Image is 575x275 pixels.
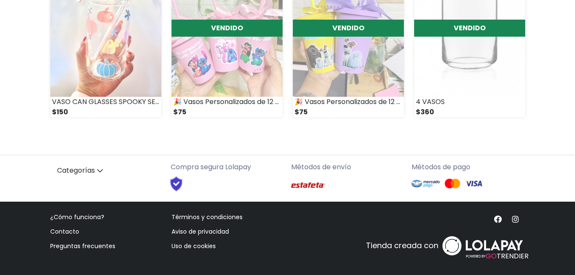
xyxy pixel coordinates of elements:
[172,242,216,250] a: Uso de cookies
[172,97,283,107] div: 🎉 Vasos Personalizados de 12 oz – ¡A tu gusto y color favorito! 🌈✨
[50,242,115,250] a: Preguntas frecuentes
[172,20,283,37] div: VENDIDO
[486,251,497,261] span: GO
[414,97,525,107] div: 4 VASOS
[366,240,438,251] p: Tienda creada con
[172,213,243,221] a: Términos y condiciones
[293,20,404,37] div: VENDIDO
[172,227,229,236] a: Aviso de privacidad
[414,20,525,37] div: VENDIDO
[50,162,164,179] a: Categorías
[50,227,79,236] a: Contacto
[412,176,440,192] img: Mercado Pago Logo
[293,97,404,107] div: 🎉 Vasos Personalizados de 12 oz – ¡Con la temática que tú elijas! 🎨
[291,176,325,195] img: Estafeta Logo
[162,176,191,192] img: Shield Logo
[171,162,284,172] p: Compra segura Lolapay
[414,107,525,117] div: $360
[412,162,525,172] p: Métodos de pago
[172,107,283,117] div: $75
[50,213,104,221] a: ¿Cómo funciona?
[440,229,525,262] a: POWERED BYGOTRENDIER
[465,178,482,189] img: Visa Logo
[50,107,161,117] div: $150
[50,97,161,107] div: VASO CAN GLASSES SPOOKY SEASON 🎃
[444,178,461,189] img: Mastercard Logo
[466,251,529,261] span: TRENDIER
[293,107,404,117] div: $75
[466,254,486,258] span: POWERED BY
[440,234,525,258] img: logo_white.svg
[291,162,405,172] p: Métodos de envío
